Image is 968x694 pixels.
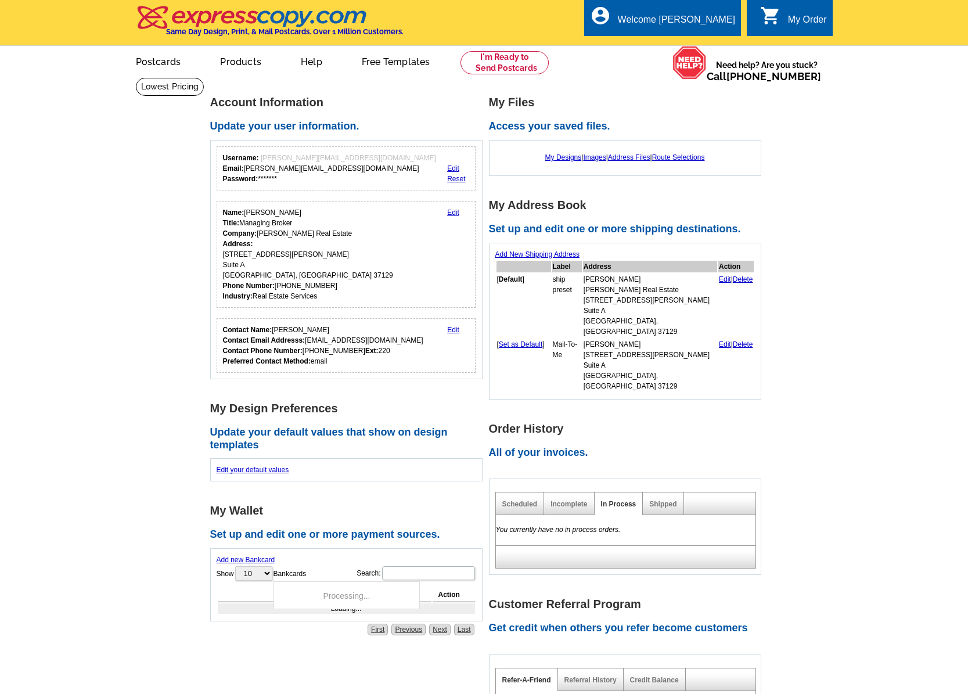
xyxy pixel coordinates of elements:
a: Previous [391,624,426,635]
label: Show Bankcards [217,565,307,582]
h2: All of your invoices. [489,447,768,459]
a: [PHONE_NUMBER] [726,70,821,82]
a: Refer-A-Friend [502,676,551,684]
h1: My Address Book [489,199,768,211]
i: shopping_cart [760,5,781,26]
a: Address Files [608,153,650,161]
div: Welcome [PERSON_NAME] [618,15,735,31]
th: Address [583,261,717,272]
h1: My Design Preferences [210,402,489,415]
div: Your personal details. [217,201,476,308]
td: | [718,274,754,337]
strong: Ext: [365,347,379,355]
h2: Set up and edit one or more payment sources. [210,528,489,541]
a: First [368,624,388,635]
b: Default [499,275,523,283]
em: You currently have no in process orders. [496,526,621,534]
a: Same Day Design, Print, & Mail Postcards. Over 1 Million Customers. [136,14,404,36]
div: Your login information. [217,146,476,190]
div: [PERSON_NAME][EMAIL_ADDRESS][DOMAIN_NAME] ******* [223,153,436,184]
h2: Access your saved files. [489,120,768,133]
strong: Password: [223,175,258,183]
a: Products [201,47,280,74]
strong: Phone Number: [223,282,275,290]
td: ship preset [552,274,582,337]
select: ShowBankcards [235,566,272,581]
a: Incomplete [550,500,587,508]
th: Action [433,588,475,602]
span: Call [707,70,821,82]
h2: Update your default values that show on design templates [210,426,489,451]
strong: Address: [223,240,253,248]
div: Who should we contact regarding order issues? [217,318,476,373]
strong: Preferred Contact Method: [223,357,311,365]
a: Images [583,153,606,161]
label: Search: [357,565,476,581]
strong: Company: [223,229,257,238]
td: Loading... [218,603,475,614]
a: Edit [447,164,459,172]
a: Referral History [564,676,617,684]
strong: Name: [223,208,244,217]
h2: Get credit when others you refer become customers [489,622,768,635]
a: Free Templates [343,47,449,74]
a: Delete [733,275,753,283]
a: Route Selections [652,153,705,161]
a: Help [282,47,341,74]
h1: Account Information [210,96,489,109]
strong: Contact Email Addresss: [223,336,305,344]
td: [ ] [496,274,551,337]
a: Next [429,624,451,635]
input: Search: [382,566,475,580]
th: Action [718,261,754,272]
strong: Email: [223,164,244,172]
strong: Title: [223,219,239,227]
a: shopping_cart My Order [760,13,827,27]
div: My Order [788,15,827,31]
a: Add New Shipping Address [495,250,580,258]
a: Shipped [649,500,676,508]
td: Mail-To-Me [552,339,582,392]
h4: Same Day Design, Print, & Mail Postcards. Over 1 Million Customers. [166,27,404,36]
strong: Contact Name: [223,326,272,334]
h2: Set up and edit one or more shipping destinations. [489,223,768,236]
a: Delete [733,340,753,348]
img: help [672,46,707,80]
span: Need help? Are you stuck? [707,59,827,82]
th: Label [552,261,582,272]
a: My Designs [545,153,582,161]
div: | | | [495,146,755,168]
span: [PERSON_NAME][EMAIL_ADDRESS][DOMAIN_NAME] [261,154,436,162]
h1: My Wallet [210,505,489,517]
a: Edit [719,275,731,283]
h1: My Files [489,96,768,109]
a: Credit Balance [630,676,679,684]
div: [PERSON_NAME] [EMAIL_ADDRESS][DOMAIN_NAME] [PHONE_NUMBER] 220 email [223,325,423,366]
h2: Update your user information. [210,120,489,133]
a: Scheduled [502,500,538,508]
a: Add new Bankcard [217,556,275,564]
strong: Contact Phone Number: [223,347,303,355]
a: Edit [447,208,459,217]
strong: Industry: [223,292,253,300]
a: Reset [447,175,465,183]
td: [PERSON_NAME] [STREET_ADDRESS][PERSON_NAME] Suite A [GEOGRAPHIC_DATA], [GEOGRAPHIC_DATA] 37129 [583,339,717,392]
a: Postcards [117,47,200,74]
div: [PERSON_NAME] Managing Broker [PERSON_NAME] Real Estate [STREET_ADDRESS][PERSON_NAME] Suite A [GE... [223,207,393,301]
strong: Username: [223,154,259,162]
a: Set as Default [499,340,542,348]
i: account_circle [590,5,611,26]
a: Edit [719,340,731,348]
a: Edit [447,326,459,334]
a: In Process [601,500,636,508]
div: Processing... [274,581,420,609]
h1: Order History [489,423,768,435]
h1: Customer Referral Program [489,598,768,610]
a: Last [454,624,474,635]
td: [ ] [496,339,551,392]
td: [PERSON_NAME] [PERSON_NAME] Real Estate [STREET_ADDRESS][PERSON_NAME] Suite A [GEOGRAPHIC_DATA], ... [583,274,717,337]
a: Edit your default values [217,466,289,474]
td: | [718,339,754,392]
